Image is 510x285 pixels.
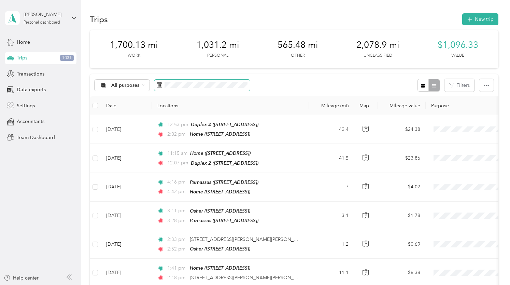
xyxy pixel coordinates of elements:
[101,202,152,230] td: [DATE]
[190,179,258,185] span: Parnassus ([STREET_ADDRESS])
[167,236,187,243] span: 2:33 pm
[24,21,60,25] div: Personal dashboard
[17,39,30,46] span: Home
[378,202,426,230] td: $1.78
[190,275,309,281] span: [STREET_ADDRESS][PERSON_NAME][PERSON_NAME]
[167,131,187,138] span: 2:02 pm
[4,274,39,282] button: Help center
[167,188,187,195] span: 4:42 pm
[167,274,187,282] span: 2:18 pm
[378,115,426,144] td: $24.38
[356,40,399,51] span: 2,078.9 mi
[17,54,27,62] span: Trips
[378,173,426,202] td: $4.02
[167,121,188,128] span: 12:53 pm
[167,264,187,272] span: 1:41 pm
[90,16,108,23] h1: Trips
[190,265,250,271] span: Home ([STREET_ADDRESS])
[17,102,35,109] span: Settings
[167,178,187,186] span: 4:16 pm
[378,144,426,173] td: $23.86
[128,53,140,59] p: Work
[167,150,187,157] span: 11:15 am
[190,246,250,252] span: Osher ([STREET_ADDRESS])
[190,150,251,156] span: Home ([STREET_ADDRESS])
[24,11,66,18] div: [PERSON_NAME]
[60,55,74,61] span: 1031
[101,144,152,173] td: [DATE]
[309,115,354,144] td: 42.4
[167,217,187,225] span: 3:28 pm
[444,79,474,92] button: Filters
[309,202,354,230] td: 3.1
[101,230,152,259] td: [DATE]
[152,96,309,115] th: Locations
[438,40,478,51] span: $1,096.33
[190,131,250,137] span: Home ([STREET_ADDRESS])
[191,122,258,127] span: Duplex 2 ([STREET_ADDRESS])
[110,40,158,51] span: 1,700.13 mi
[378,230,426,259] td: $0.69
[17,86,46,93] span: Data exports
[167,207,187,215] span: 3:11 pm
[364,53,392,59] p: Unclassified
[101,96,152,115] th: Date
[309,144,354,173] td: 41.5
[354,96,378,115] th: Map
[111,83,140,88] span: All purposes
[309,96,354,115] th: Mileage (mi)
[291,53,305,59] p: Other
[309,230,354,259] td: 1.2
[190,236,309,242] span: [STREET_ADDRESS][PERSON_NAME][PERSON_NAME]
[17,70,44,78] span: Transactions
[190,208,250,214] span: Osher ([STREET_ADDRESS])
[196,40,239,51] span: 1,031.2 mi
[278,40,318,51] span: 565.48 mi
[190,189,250,194] span: Home ([STREET_ADDRESS])
[451,53,464,59] p: Value
[472,247,510,285] iframe: Everlance-gr Chat Button Frame
[191,160,258,166] span: Duplex 2 ([STREET_ADDRESS])
[17,134,55,141] span: Team Dashboard
[167,245,187,253] span: 2:52 pm
[207,53,228,59] p: Personal
[309,173,354,202] td: 7
[462,13,498,25] button: New trip
[378,96,426,115] th: Mileage value
[101,115,152,144] td: [DATE]
[167,159,188,167] span: 12:07 pm
[17,118,44,125] span: Accountants
[190,218,258,223] span: Parnassus ([STREET_ADDRESS])
[101,173,152,202] td: [DATE]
